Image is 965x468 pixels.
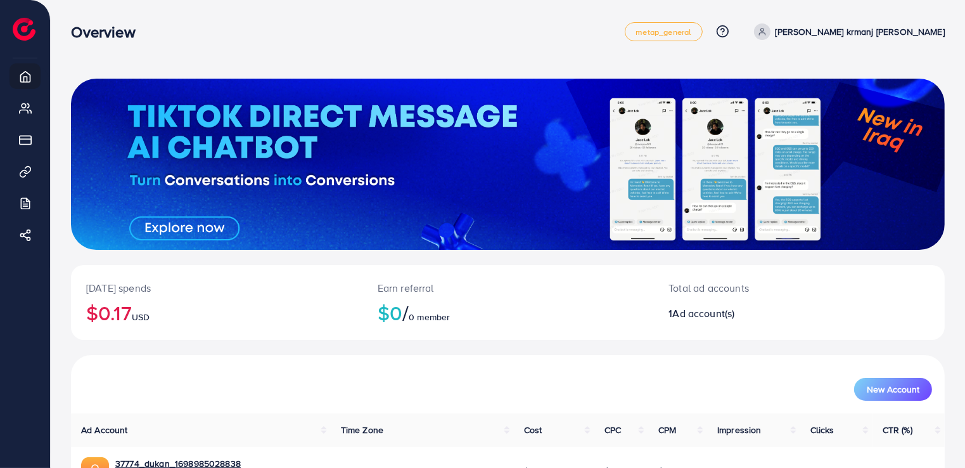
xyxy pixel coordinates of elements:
[749,23,945,40] a: [PERSON_NAME] krmanj [PERSON_NAME]
[668,280,857,296] p: Total ad accounts
[86,280,347,296] p: [DATE] spends
[341,424,383,436] span: Time Zone
[132,311,150,323] span: USD
[604,424,621,436] span: CPC
[71,23,145,41] h3: Overview
[402,298,409,327] span: /
[524,424,542,436] span: Cost
[13,18,35,41] img: logo
[668,308,857,320] h2: 1
[867,385,919,394] span: New Account
[625,22,702,41] a: metap_general
[636,28,691,36] span: metap_general
[854,378,932,401] button: New Account
[672,306,734,320] span: Ad account(s)
[776,24,945,39] p: [PERSON_NAME] krmanj [PERSON_NAME]
[810,424,834,436] span: Clicks
[911,411,955,458] iframe: Chat
[409,311,450,323] span: 0 member
[658,424,676,436] span: CPM
[717,424,762,436] span: Impression
[81,424,128,436] span: Ad Account
[378,301,639,325] h2: $0
[378,280,639,296] p: Earn referral
[86,301,347,325] h2: $0.17
[883,424,912,436] span: CTR (%)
